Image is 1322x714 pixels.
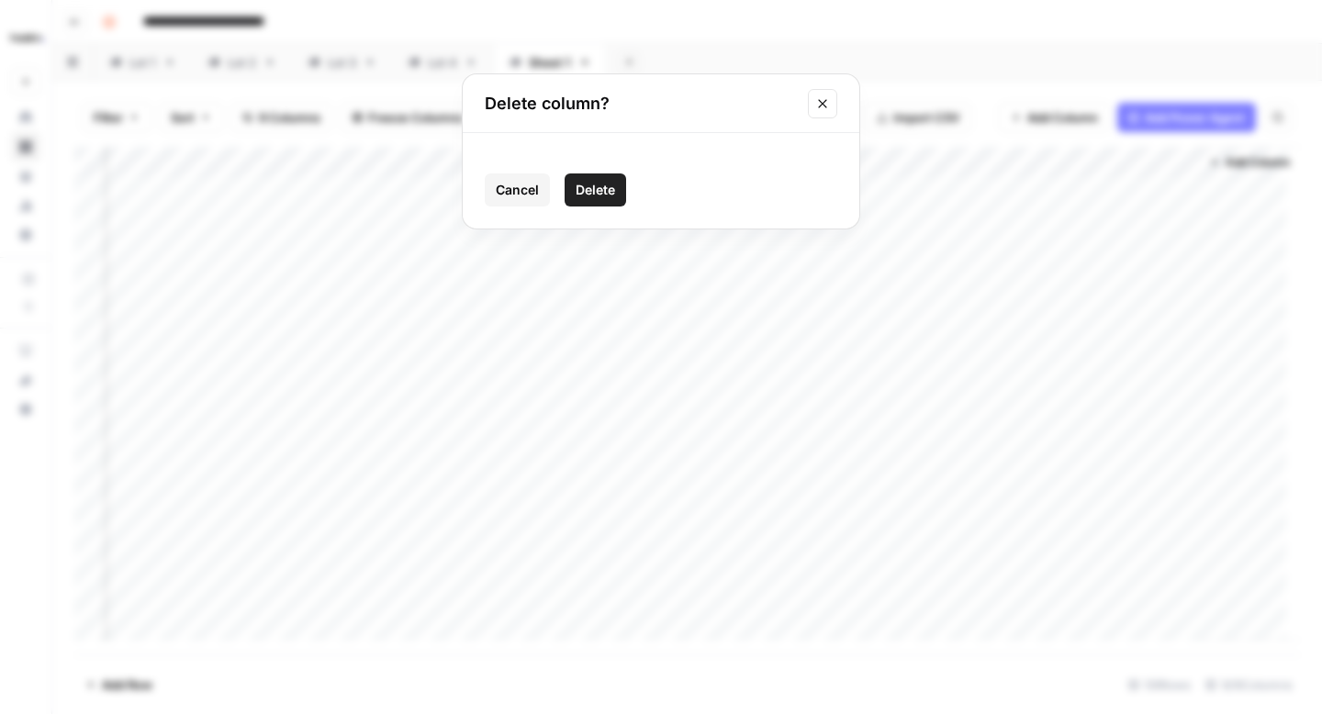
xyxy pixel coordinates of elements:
span: Cancel [496,181,539,199]
button: Close modal [808,89,837,118]
button: Delete [565,173,626,206]
span: Delete [576,181,615,199]
button: Cancel [485,173,550,206]
h2: Delete column? [485,91,797,117]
